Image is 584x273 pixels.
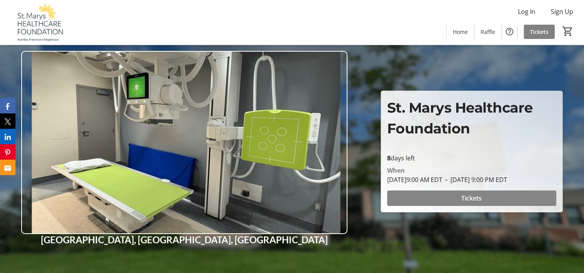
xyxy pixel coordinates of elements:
span: Tickets [461,194,482,203]
strong: [GEOGRAPHIC_DATA], [GEOGRAPHIC_DATA], [GEOGRAPHIC_DATA] [41,234,328,245]
span: Raffle [481,28,495,36]
a: Tickets [524,25,555,39]
button: Help [502,24,517,39]
span: [DATE] 9:00 AM EDT [387,175,442,184]
button: Tickets [387,190,556,206]
img: Campaign CTA Media Photo [21,51,347,234]
button: Cart [561,24,575,38]
span: St. Marys Healthcare Foundation [387,99,533,137]
span: Tickets [530,28,548,36]
span: Log In [518,7,535,16]
img: St. Marys Healthcare Foundation's Logo [5,3,73,42]
span: [DATE] 9:00 PM EDT [442,175,507,184]
button: Sign Up [545,5,579,18]
span: Home [453,28,468,36]
span: - [442,175,450,184]
a: Home [447,25,474,39]
a: Raffle [474,25,501,39]
p: days left [387,153,556,163]
div: When [387,166,405,175]
span: Sign Up [551,7,573,16]
button: Log In [512,5,542,18]
span: 8 [387,154,391,162]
